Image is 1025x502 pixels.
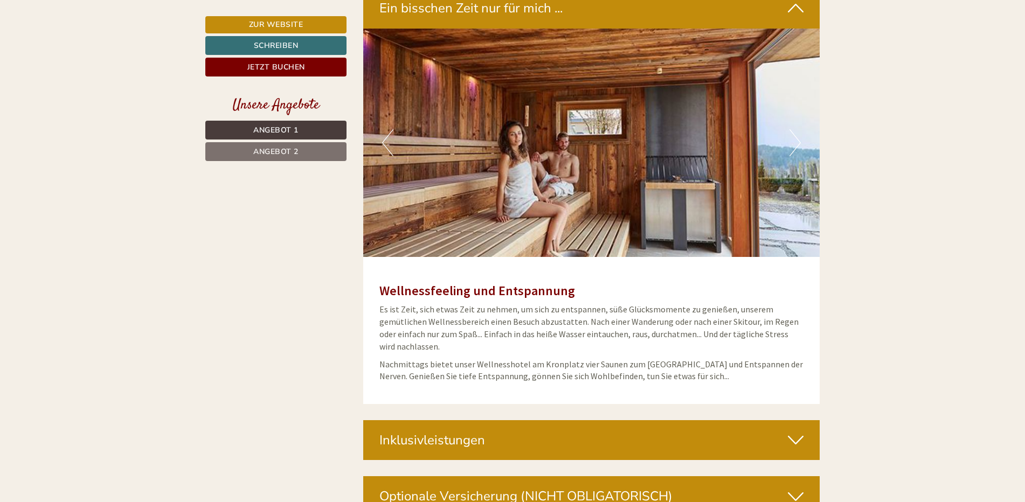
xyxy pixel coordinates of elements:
div: Unsere Angebote [205,95,347,115]
a: Schreiben [205,36,347,55]
button: Nächster [789,129,801,156]
font: Guten Morgen, wie können wir Ihnen helfen? [16,40,181,51]
button: Vorhergehend [382,129,393,156]
strong: Wellnessfeeling und Entspannung [379,282,575,299]
button: Senden [360,284,425,303]
span: Angebot 1 [253,125,299,135]
font: Senden [377,288,408,298]
a: Jetzt buchen [205,58,347,76]
div: [GEOGRAPHIC_DATA] [16,31,181,40]
p: Es ist Zeit, sich etwas Zeit zu nehmen, um sich zu entspannen, süße Glücksmomente zu genießen, un... [379,303,804,352]
span: Angebot 2 [253,147,299,157]
font: Inklusivleistungen [379,431,485,449]
p: Nachmittags bietet unser Wellnesshotel am Kronplatz vier Saunen zum [GEOGRAPHIC_DATA] und Entspan... [379,358,804,383]
small: 13:57 [16,52,181,60]
a: Zur Website [205,16,347,33]
div: Mittwoch [184,8,241,26]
